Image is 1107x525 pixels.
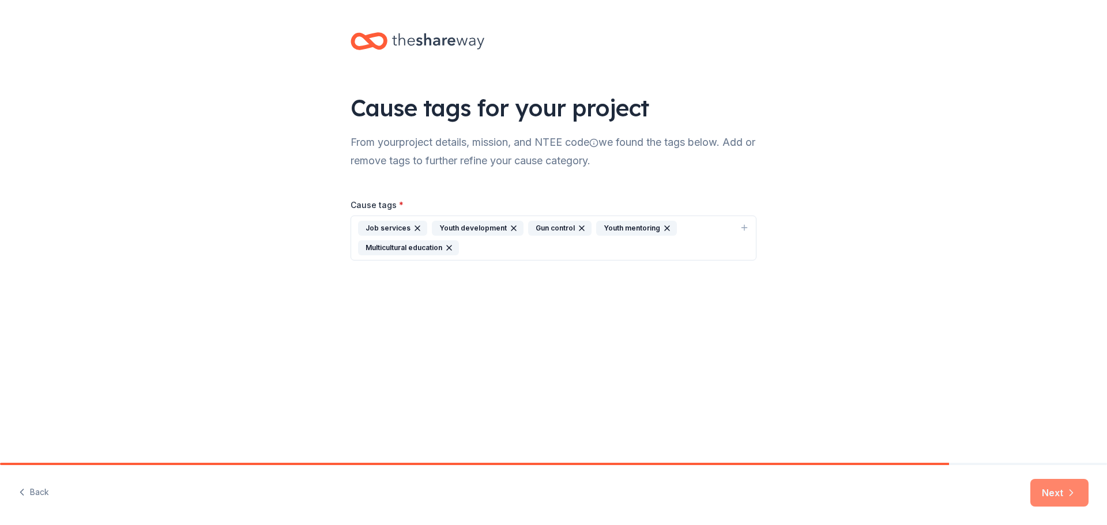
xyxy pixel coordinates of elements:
[18,481,49,505] button: Back
[432,221,524,236] div: Youth development
[1030,479,1089,507] button: Next
[358,221,427,236] div: Job services
[596,221,677,236] div: Youth mentoring
[351,133,756,170] div: From your project details, mission, and NTEE code we found the tags below. Add or remove tags to ...
[358,240,459,255] div: Multicultural education
[528,221,592,236] div: Gun control
[351,199,404,211] label: Cause tags
[351,216,756,260] button: Job servicesYouth developmentGun controlYouth mentoringMulticultural education
[351,92,756,124] div: Cause tags for your project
